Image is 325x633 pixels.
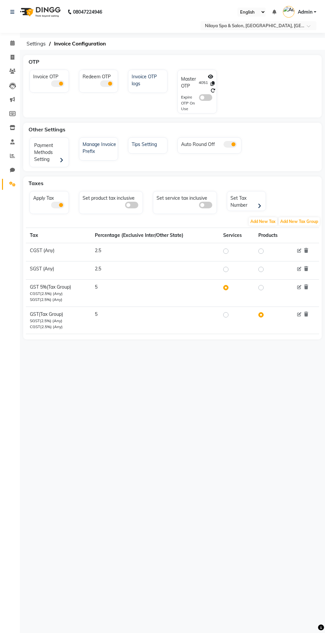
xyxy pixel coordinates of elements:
div: Redeem OTP [81,72,118,87]
label: Master OTP [181,76,196,90]
div: Set service tax inclusive [155,193,217,208]
div: Auto Round Off [179,139,241,148]
th: Tax [26,228,91,243]
div: CGST(2.5%) (Any) [30,324,87,330]
th: Services [219,228,254,243]
span: Invoice Configuration [51,38,109,50]
a: Add New Tax [248,218,278,224]
td: 5 [91,307,219,334]
a: Tips Setting [128,139,167,148]
td: 2.5 [91,243,219,261]
div: Invoice OTP [32,72,69,87]
td: GST [26,307,91,334]
td: 5 [91,279,219,307]
div: CGST(2.5%) (Any) [30,291,87,297]
div: Expire OTP On Use [181,94,199,112]
span: Add New Tax [249,217,277,226]
a: Manage Invoice Prefix [79,139,118,155]
div: SGST(2.5%) (Any) [30,318,87,324]
span: Admin [298,9,312,16]
img: Admin [283,6,294,18]
div: Set Tax Number [229,193,266,210]
img: logo [17,3,62,21]
span: (Tax Group) [39,311,63,317]
th: Products [254,228,291,243]
div: Set product tax inclusive [81,193,143,208]
div: Payment Methods Setting [32,139,69,167]
td: SGST (Any) [26,261,91,279]
span: Add New Tax Group [279,217,320,226]
td: 2.5 [91,261,219,279]
span: Settings [23,38,49,50]
b: 08047224946 [73,3,102,21]
a: Invoice OTP logs [128,72,167,87]
a: Add New Tax Group [278,218,320,224]
td: GST 5% [26,279,91,307]
td: CGST (Any) [26,243,91,261]
div: Invoice OTP logs [130,72,167,87]
th: Percentage (Exclusive Inter/Other State) [91,228,219,243]
div: Manage Invoice Prefix [81,139,118,155]
span: (Tax Group) [47,284,71,290]
div: Apply Tax [32,193,69,208]
div: SGST(2.5%) (Any) [30,297,87,303]
div: Tips Setting [130,139,167,148]
label: 4051 [199,80,208,86]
